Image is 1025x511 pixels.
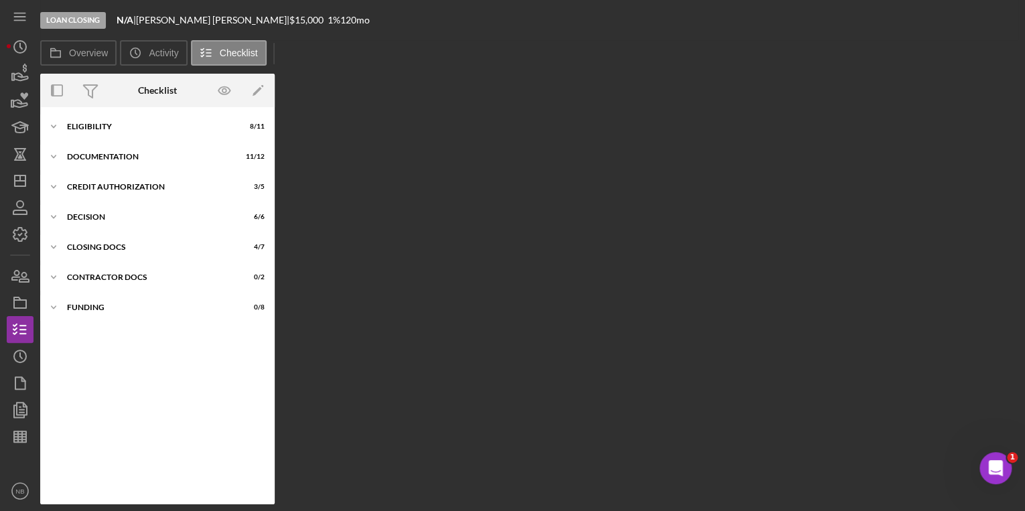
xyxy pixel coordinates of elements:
[15,488,24,495] text: NB
[289,14,324,25] span: $15,000
[67,123,231,131] div: Eligibility
[67,213,231,221] div: Decision
[241,183,265,191] div: 3 / 5
[67,153,231,161] div: Documentation
[40,12,106,29] div: Loan Closing
[67,273,231,281] div: Contractor Docs
[340,15,370,25] div: 120 mo
[149,48,178,58] label: Activity
[117,15,136,25] div: |
[241,213,265,221] div: 6 / 6
[138,85,177,96] div: Checklist
[136,15,289,25] div: [PERSON_NAME] [PERSON_NAME] |
[67,303,231,311] div: Funding
[67,183,231,191] div: CREDIT AUTHORIZATION
[241,153,265,161] div: 11 / 12
[40,40,117,66] button: Overview
[191,40,267,66] button: Checklist
[69,48,108,58] label: Overview
[241,273,265,281] div: 0 / 2
[117,14,133,25] b: N/A
[1007,452,1018,463] span: 1
[979,452,1012,484] iframe: Intercom live chat
[241,123,265,131] div: 8 / 11
[241,243,265,251] div: 4 / 7
[328,15,340,25] div: 1 %
[67,243,231,251] div: CLOSING DOCS
[120,40,187,66] button: Activity
[220,48,258,58] label: Checklist
[7,478,33,504] button: NB
[241,303,265,311] div: 0 / 8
